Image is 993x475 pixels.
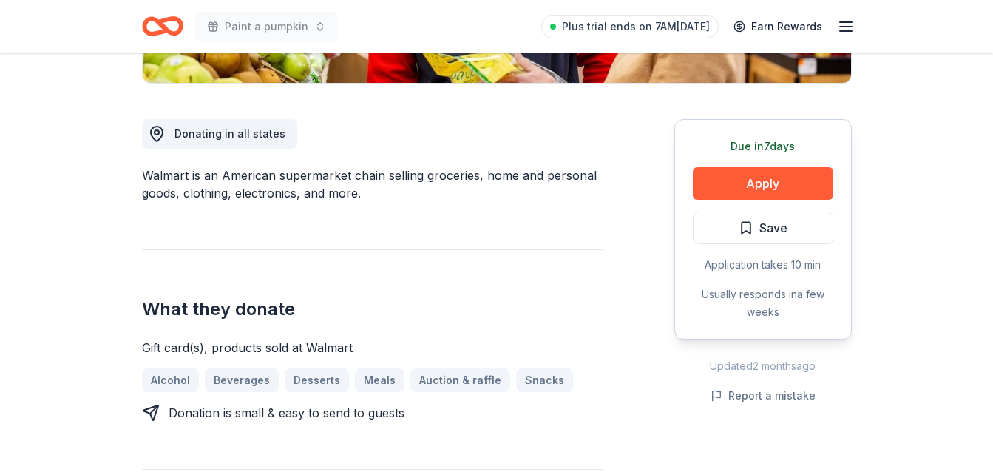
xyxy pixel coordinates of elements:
[562,18,710,36] span: Plus trial ends on 7AM[DATE]
[693,256,833,274] div: Application takes 10 min
[205,368,279,392] a: Beverages
[169,404,404,422] div: Donation is small & easy to send to guests
[285,368,349,392] a: Desserts
[142,368,199,392] a: Alcohol
[142,166,603,202] div: Walmart is an American supermarket chain selling groceries, home and personal goods, clothing, el...
[693,212,833,244] button: Save
[142,297,603,321] h2: What they donate
[142,339,603,357] div: Gift card(s), products sold at Walmart
[195,12,338,41] button: Paint a pumpkin
[759,218,787,237] span: Save
[693,167,833,200] button: Apply
[693,138,833,155] div: Due in 7 days
[225,18,308,36] span: Paint a pumpkin
[410,368,510,392] a: Auction & raffle
[693,286,833,321] div: Usually responds in a few weeks
[541,15,719,38] a: Plus trial ends on 7AM[DATE]
[674,357,852,375] div: Updated 2 months ago
[174,127,285,140] span: Donating in all states
[711,387,816,405] button: Report a mistake
[725,13,831,40] a: Earn Rewards
[516,368,573,392] a: Snacks
[355,368,404,392] a: Meals
[142,9,183,44] a: Home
